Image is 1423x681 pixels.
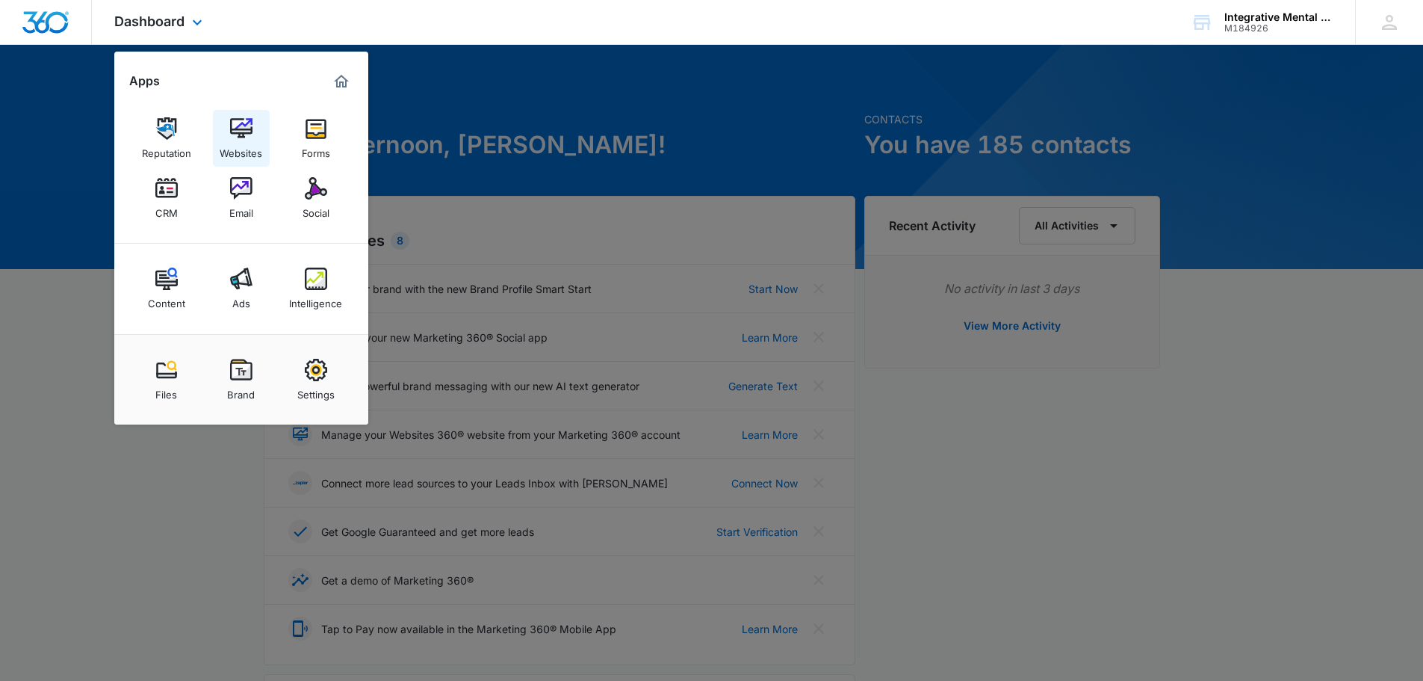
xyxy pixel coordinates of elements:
[138,170,195,227] a: CRM
[142,140,191,159] div: Reputation
[155,200,178,219] div: CRM
[302,140,330,159] div: Forms
[288,170,344,227] a: Social
[303,200,329,219] div: Social
[229,200,253,219] div: Email
[329,70,353,93] a: Marketing 360® Dashboard
[129,74,160,88] h2: Apps
[114,13,185,29] span: Dashboard
[213,170,270,227] a: Email
[138,110,195,167] a: Reputation
[220,140,262,159] div: Websites
[213,110,270,167] a: Websites
[297,381,335,401] div: Settings
[213,351,270,408] a: Brand
[1224,11,1333,23] div: account name
[1224,23,1333,34] div: account id
[289,290,342,309] div: Intelligence
[227,381,255,401] div: Brand
[138,260,195,317] a: Content
[213,260,270,317] a: Ads
[232,290,250,309] div: Ads
[155,381,177,401] div: Files
[148,290,185,309] div: Content
[138,351,195,408] a: Files
[288,110,344,167] a: Forms
[288,351,344,408] a: Settings
[288,260,344,317] a: Intelligence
